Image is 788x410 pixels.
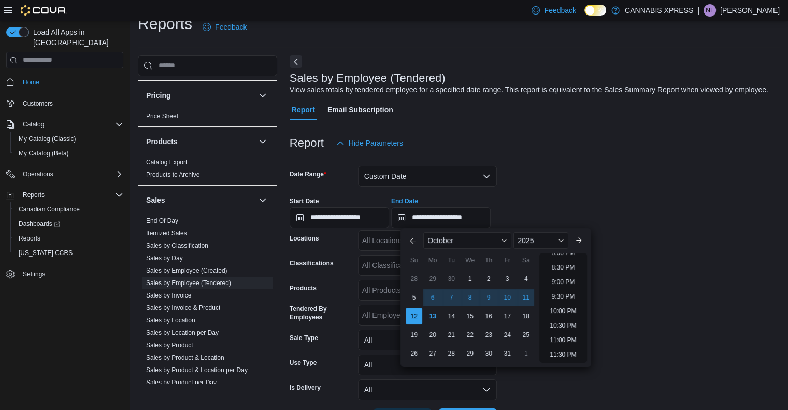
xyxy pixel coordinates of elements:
[391,207,491,228] input: Press the down key to enter a popover containing a calendar. Press the escape key to close the po...
[2,167,127,181] button: Operations
[10,231,127,246] button: Reports
[292,100,315,120] span: Report
[198,17,251,37] a: Feedback
[23,270,45,278] span: Settings
[19,249,73,257] span: [US_STATE] CCRS
[256,135,269,148] button: Products
[146,304,220,312] span: Sales by Invoice & Product
[146,136,254,147] button: Products
[499,345,515,362] div: day-31
[499,252,515,268] div: Fr
[462,271,478,287] div: day-1
[146,171,199,179] span: Products to Archive
[23,170,53,178] span: Operations
[499,271,515,287] div: day-3
[15,232,45,245] a: Reports
[146,242,208,249] a: Sales by Classification
[146,195,165,205] h3: Sales
[256,89,269,102] button: Pricing
[539,253,586,363] ul: Time
[499,308,515,324] div: day-17
[138,156,277,185] div: Products
[518,252,534,268] div: Sa
[544,5,576,16] span: Feedback
[146,266,227,275] span: Sales by Employee (Created)
[290,72,446,84] h3: Sales by Employee (Tendered)
[443,252,460,268] div: Tu
[427,236,453,245] span: October
[146,291,191,300] span: Sales by Invoice
[146,195,254,205] button: Sales
[19,149,69,158] span: My Catalog (Beta)
[15,147,73,160] a: My Catalog (Beta)
[406,345,422,362] div: day-26
[697,4,699,17] p: |
[19,220,60,228] span: Dashboards
[15,218,123,230] span: Dashboards
[499,289,515,306] div: day-10
[518,308,534,324] div: day-18
[349,138,403,148] span: Hide Parameters
[405,270,535,363] div: October, 2025
[462,308,478,324] div: day-15
[462,289,478,306] div: day-8
[424,308,441,324] div: day-13
[424,345,441,362] div: day-27
[546,348,580,361] li: 11:30 PM
[146,366,248,374] span: Sales by Product & Location per Day
[2,96,127,111] button: Customers
[146,159,187,166] a: Catalog Export
[406,271,422,287] div: day-28
[706,4,713,17] span: NL
[327,100,393,120] span: Email Subscription
[19,189,49,201] button: Reports
[23,100,53,108] span: Customers
[443,308,460,324] div: day-14
[23,120,44,129] span: Catalog
[146,304,220,312] a: Sales by Invoice & Product
[15,203,84,216] a: Canadian Compliance
[462,252,478,268] div: We
[424,289,441,306] div: day-6
[19,97,57,110] a: Customers
[10,146,127,161] button: My Catalog (Beta)
[290,234,319,243] label: Locations
[546,334,580,346] li: 11:00 PM
[443,327,460,343] div: day-21
[518,271,534,287] div: day-4
[15,218,64,230] a: Dashboards
[19,118,48,131] button: Catalog
[146,217,178,225] span: End Of Day
[15,247,123,259] span: Washington CCRS
[19,118,123,131] span: Catalog
[720,4,780,17] p: [PERSON_NAME]
[146,112,178,120] span: Price Sheet
[146,317,195,324] a: Sales by Location
[518,327,534,343] div: day-25
[290,305,354,321] label: Tendered By Employees
[462,327,478,343] div: day-22
[443,289,460,306] div: day-7
[146,354,224,362] span: Sales by Product & Location
[21,5,67,16] img: Cova
[625,4,693,17] p: CANNABIS XPRESS
[290,207,389,228] input: Press the down key to open a popover containing a calendar.
[290,170,326,178] label: Date Range
[146,171,199,178] a: Products to Archive
[146,242,208,250] span: Sales by Classification
[19,205,80,214] span: Canadian Compliance
[10,217,127,231] a: Dashboards
[146,230,187,237] a: Itemized Sales
[518,345,534,362] div: day-1
[19,76,44,89] a: Home
[546,305,580,317] li: 10:00 PM
[146,354,224,361] a: Sales by Product & Location
[146,342,193,349] a: Sales by Product
[2,188,127,202] button: Reports
[546,319,580,332] li: 10:30 PM
[480,289,497,306] div: day-9
[146,255,183,262] a: Sales by Day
